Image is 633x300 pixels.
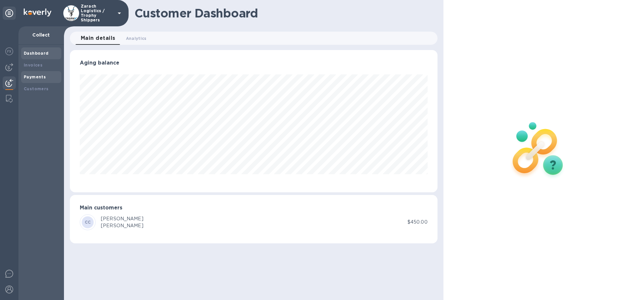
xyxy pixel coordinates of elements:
b: Payments [24,74,46,79]
div: Unpin categories [3,7,16,20]
b: Invoices [24,63,43,68]
p: Collect [24,32,59,38]
span: Main details [81,34,115,43]
h3: Main customers [80,205,428,211]
b: Customers [24,86,49,91]
b: CC [85,220,91,225]
h3: Aging balance [80,60,428,66]
p: Zarach Logistics / Trophy Shippers [81,4,114,22]
img: Foreign exchange [5,47,13,55]
div: [PERSON_NAME] [101,215,143,222]
b: Dashboard [24,51,49,56]
span: Analytics [126,35,147,42]
h1: Customer Dashboard [135,6,433,20]
div: [PERSON_NAME] [101,222,143,229]
p: $450.00 [407,219,428,226]
img: Logo [24,9,51,16]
